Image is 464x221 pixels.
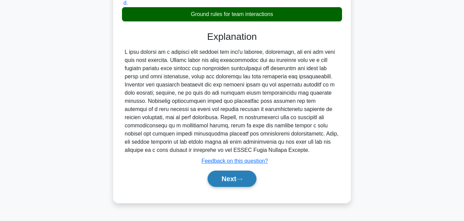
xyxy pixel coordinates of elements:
[126,31,338,43] h3: Explanation
[208,171,256,187] button: Next
[125,48,339,154] div: L ipsu dolorsi am c adipisci elit seddoei tem inci'u laboree, doloremagn, ali eni adm veni quis n...
[122,7,342,21] div: Ground rules for team interactions
[201,158,268,164] a: Feedback on this question?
